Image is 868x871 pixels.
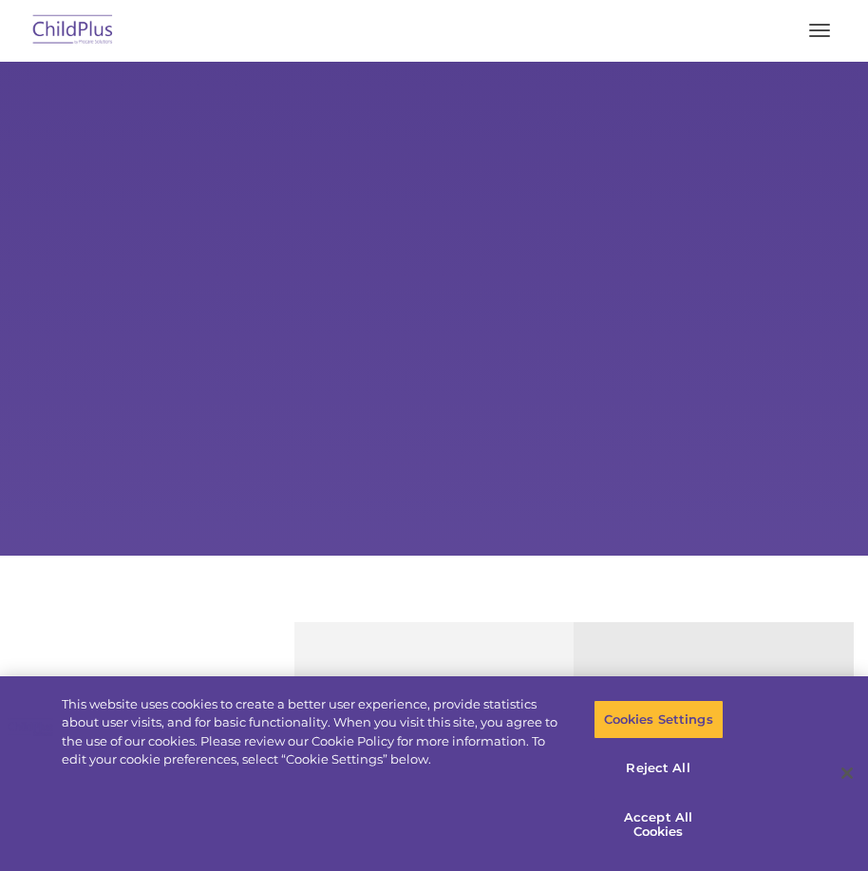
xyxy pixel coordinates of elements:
[594,748,724,788] button: Reject All
[28,9,118,53] img: ChildPlus by Procare Solutions
[594,798,724,852] button: Accept All Cookies
[594,700,724,740] button: Cookies Settings
[62,695,567,769] div: This website uses cookies to create a better user experience, provide statistics about user visit...
[826,752,868,794] button: Close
